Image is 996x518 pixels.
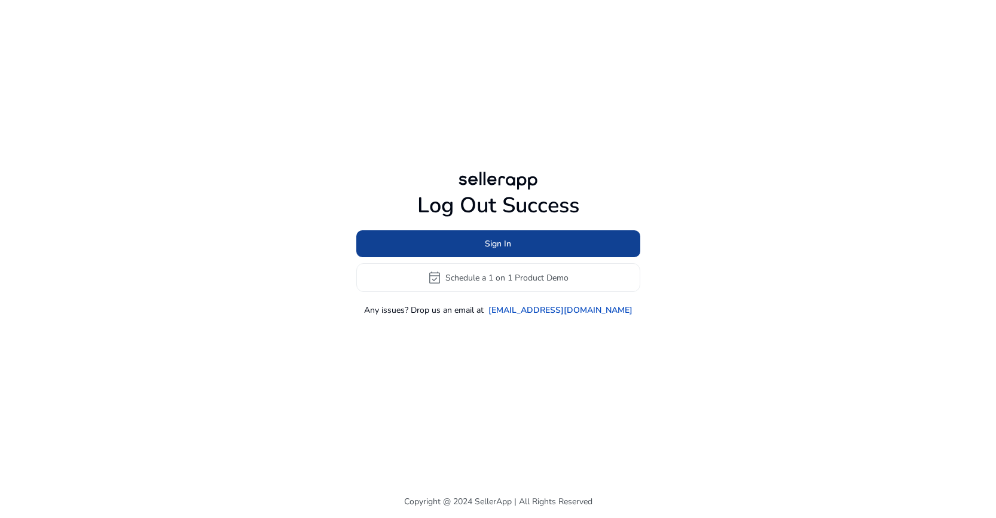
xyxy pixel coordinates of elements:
span: event_available [427,270,442,285]
p: Any issues? Drop us an email at [364,304,484,316]
h1: Log Out Success [356,193,640,218]
a: [EMAIL_ADDRESS][DOMAIN_NAME] [488,304,633,316]
button: event_availableSchedule a 1 on 1 Product Demo [356,263,640,292]
button: Sign In [356,230,640,257]
span: Sign In [485,237,511,250]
